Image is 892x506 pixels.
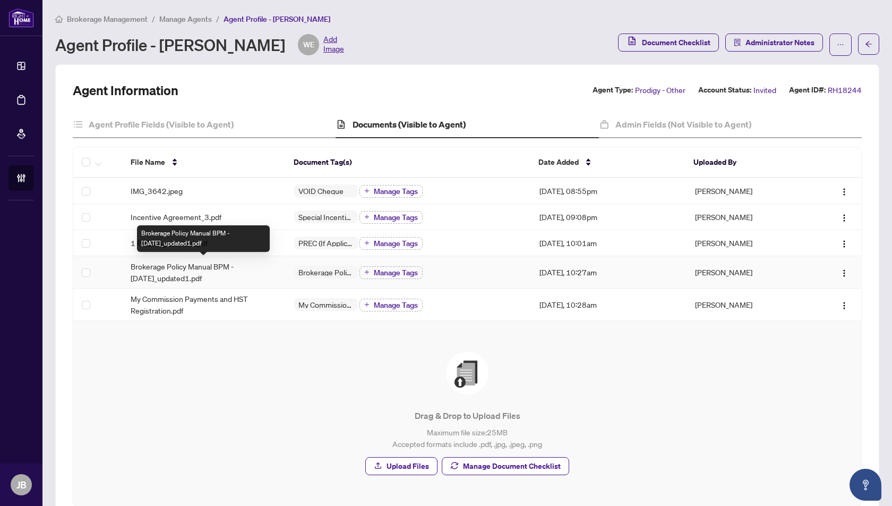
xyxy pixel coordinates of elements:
[840,269,848,277] img: Logo
[89,118,234,131] h4: Agent Profile Fields (Visible to Agent)
[687,230,809,256] td: [PERSON_NAME]
[374,188,418,195] span: Manage Tags
[294,213,358,221] span: Special Incentive Agreement
[850,469,881,501] button: Open asap
[294,268,358,276] span: Brokerage Policy Manual
[531,178,686,204] td: [DATE], 08:55pm
[224,14,330,24] span: Agent Profile - [PERSON_NAME]
[840,214,848,222] img: Logo
[463,458,561,475] span: Manage Document Checklist
[365,457,438,475] button: Upload Files
[131,211,221,223] span: Incentive Agreement_3.pdf
[374,214,418,221] span: Manage Tags
[374,301,418,309] span: Manage Tags
[152,13,155,25] li: /
[837,41,844,48] span: ellipsis
[364,302,370,307] span: plus
[593,84,633,96] label: Agent Type:
[353,118,466,131] h4: Documents (Visible to Agent)
[836,182,853,199] button: Logo
[67,14,148,24] span: Brokerage Management
[294,239,358,247] span: PREC (If Applicable)
[374,240,418,247] span: Manage Tags
[698,84,751,96] label: Account Status:
[159,14,212,24] span: Manage Agents
[95,426,840,450] p: Maximum file size: 25 MB Accepted formats include .pdf, .jpg, .jpeg, .png
[745,34,814,51] span: Administrator Notes
[16,477,27,492] span: JB
[615,118,751,131] h4: Admin Fields (Not Visible to Agent)
[55,34,344,55] div: Agent Profile - [PERSON_NAME]
[840,301,848,310] img: Logo
[840,188,848,196] img: Logo
[359,237,423,250] button: Manage Tags
[73,82,178,99] h2: Agent Information
[137,225,270,252] div: Brokerage Policy Manual BPM - [DATE]_updated1.pdf
[538,156,579,168] span: Date Added
[687,256,809,289] td: [PERSON_NAME]
[734,39,741,46] span: solution
[216,13,219,25] li: /
[131,237,208,249] span: 1 PREC Agreement.pdf
[8,8,34,28] img: logo
[323,34,344,55] span: Add Image
[359,211,423,224] button: Manage Tags
[446,352,488,394] img: File Upload
[642,34,710,51] span: Document Checklist
[687,178,809,204] td: [PERSON_NAME]
[685,147,807,178] th: Uploaded By
[840,240,848,248] img: Logo
[285,147,530,178] th: Document Tag(s)
[618,33,719,52] button: Document Checklist
[294,301,358,308] span: My Commission Payments and HST Registration
[836,264,853,281] button: Logo
[531,230,686,256] td: [DATE], 10:01am
[122,147,285,178] th: File Name
[687,204,809,230] td: [PERSON_NAME]
[687,289,809,321] td: [PERSON_NAME]
[131,156,165,168] span: File Name
[725,33,823,52] button: Administrator Notes
[442,457,569,475] button: Manage Document Checklist
[531,204,686,230] td: [DATE], 09:08pm
[531,289,686,321] td: [DATE], 10:28am
[359,266,423,279] button: Manage Tags
[836,208,853,225] button: Logo
[359,299,423,311] button: Manage Tags
[294,187,348,195] span: VOID Cheque
[530,147,685,178] th: Date Added
[95,409,840,422] p: Drag & Drop to Upload Files
[836,296,853,313] button: Logo
[364,240,370,246] span: plus
[86,334,848,493] span: File UploadDrag & Drop to Upload FilesMaximum file size:25MBAccepted formats include .pdf, .jpg, ...
[303,39,314,50] span: WE
[836,234,853,251] button: Logo
[789,84,826,96] label: Agent ID#:
[131,260,277,284] span: Brokerage Policy Manual BPM - [DATE]_updated1.pdf
[55,15,63,23] span: home
[387,458,429,475] span: Upload Files
[531,256,686,289] td: [DATE], 10:27am
[359,185,423,198] button: Manage Tags
[364,269,370,275] span: plus
[364,188,370,193] span: plus
[374,269,418,276] span: Manage Tags
[865,40,872,48] span: arrow-left
[131,293,277,316] span: My Commission Payments and HST Registration.pdf
[753,84,776,96] span: Invited
[131,185,183,197] span: IMG_3642.jpeg
[828,84,862,96] span: RH18244
[635,84,685,96] span: Prodigy - Other
[364,214,370,220] span: plus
